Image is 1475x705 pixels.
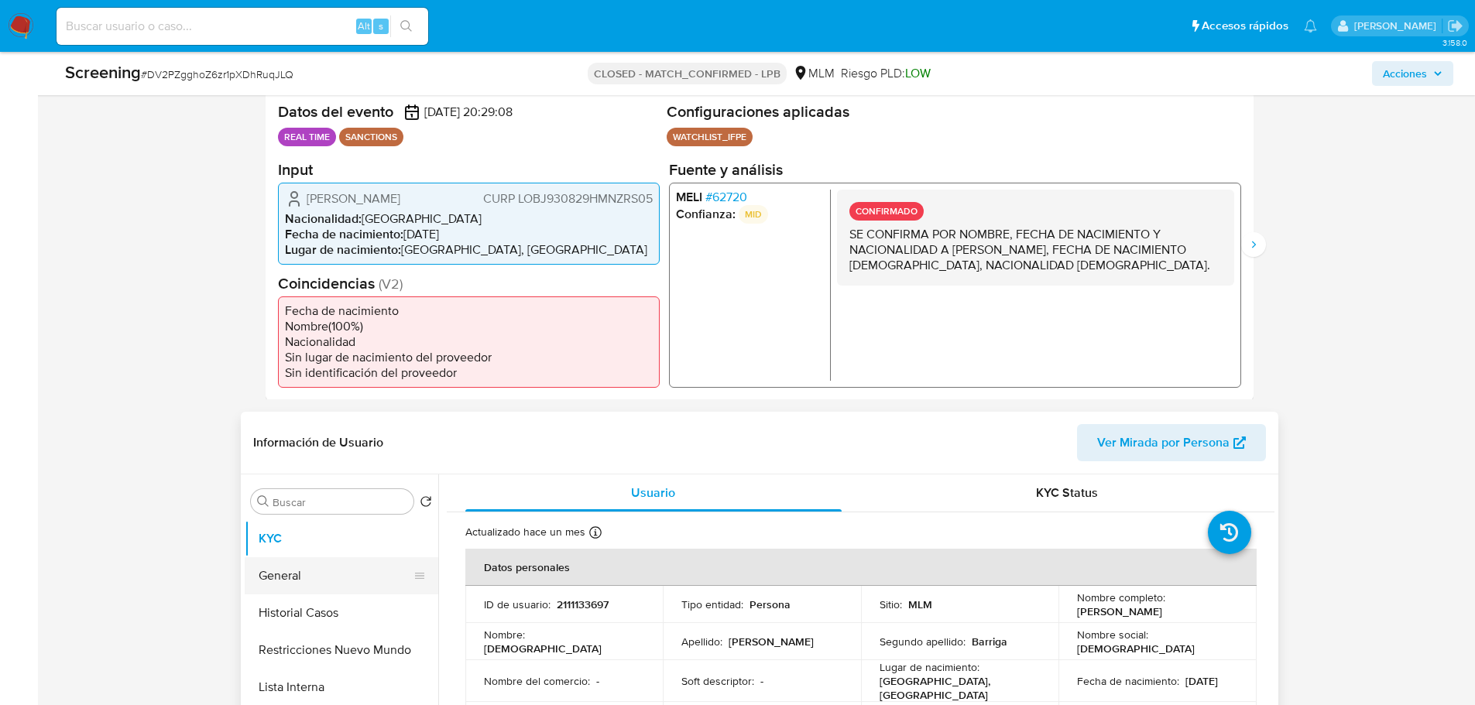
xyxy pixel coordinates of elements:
p: 2111133697 [557,597,609,611]
span: Ver Mirada por Persona [1097,424,1230,461]
p: Apellido : [681,635,722,649]
p: Persona [750,597,791,611]
p: Nombre del comercio : [484,674,590,688]
span: # DV2PZgghoZ6zr1pXDhRuqJLQ [141,67,293,82]
p: Segundo apellido : [880,635,966,649]
th: Datos personales [465,549,1257,586]
a: Notificaciones [1304,19,1317,33]
p: Soft descriptor : [681,674,754,688]
button: Historial Casos [245,594,438,631]
span: Alt [358,19,370,33]
p: Nombre : [484,628,525,642]
button: Restricciones Nuevo Mundo [245,631,438,669]
button: KYC [245,520,438,557]
p: [DEMOGRAPHIC_DATA] [484,642,602,655]
p: CLOSED - MATCH_CONFIRMED - LPB [588,63,787,84]
a: Salir [1447,18,1463,34]
span: Accesos rápidos [1202,18,1288,34]
p: Sitio : [880,597,902,611]
input: Buscar usuario o caso... [57,16,428,36]
span: Riesgo PLD: [841,65,931,82]
h1: Información de Usuario [253,435,383,450]
p: Actualizado hace un mes [465,525,585,539]
p: [PERSON_NAME] [729,635,814,649]
span: s [379,19,383,33]
p: Nombre social : [1077,628,1148,642]
p: MLM [908,597,932,611]
p: [DATE] [1185,674,1218,688]
button: search-icon [390,15,422,37]
p: ID de usuario : [484,597,551,611]
span: Acciones [1383,61,1427,86]
span: LOW [905,64,931,82]
p: [PERSON_NAME] [1077,604,1162,618]
b: Screening [65,60,141,84]
span: KYC Status [1036,484,1098,501]
p: [GEOGRAPHIC_DATA], [GEOGRAPHIC_DATA] [880,674,1034,702]
p: Tipo entidad : [681,597,743,611]
button: Ver Mirada por Persona [1077,424,1266,461]
span: 3.158.0 [1442,36,1467,49]
p: Barriga [972,635,1007,649]
p: [DEMOGRAPHIC_DATA] [1077,642,1195,655]
button: General [245,557,426,594]
button: Buscar [257,495,269,508]
span: Usuario [631,484,675,501]
p: Lugar de nacimiento : [880,660,979,674]
button: Acciones [1372,61,1453,86]
button: Volver al orden por defecto [420,495,432,512]
p: - [596,674,599,688]
p: Nombre completo : [1077,590,1165,604]
input: Buscar [273,495,407,509]
div: MLM [793,65,835,82]
p: nicolas.tyrkiel@mercadolibre.com [1354,19,1442,33]
p: - [760,674,763,688]
p: Fecha de nacimiento : [1077,674,1179,688]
